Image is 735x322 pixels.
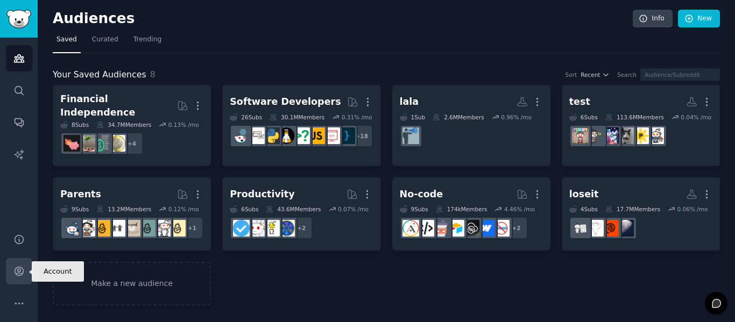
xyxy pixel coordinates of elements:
[278,220,295,237] img: LifeProTips
[154,220,171,237] img: daddit
[230,188,294,201] div: Productivity
[587,127,604,144] img: NoStupidQuestions
[233,220,250,237] img: getdisciplined
[293,127,310,144] img: cscareerquestions
[569,205,598,213] div: 4 Sub s
[581,71,600,78] span: Recent
[436,205,487,213] div: 174k Members
[602,127,619,144] img: teenagers
[266,205,321,213] div: 43.6M Members
[230,113,262,121] div: 26 Sub s
[323,127,340,144] img: webdev
[94,220,110,237] img: NewParents
[562,177,720,251] a: loseit4Subs17.7MMembers0.06% /mosleepmentalhealthFitnessloseit
[647,127,664,144] img: FirstTimeHomeBuyer
[617,127,634,144] img: memes
[633,10,673,28] a: Info
[640,68,720,81] input: Audience/Subreddit
[572,127,589,144] img: funny
[581,71,610,78] button: Recent
[433,113,484,121] div: 2.6M Members
[60,92,177,119] div: Financial Independence
[181,217,203,239] div: + 1
[133,35,161,45] span: Trending
[94,135,110,152] img: FinancialPlanning
[60,188,101,201] div: Parents
[392,85,550,166] a: lala1Sub2.6MMembers0.96% /moAdvice
[402,220,419,237] img: Adalo
[677,205,708,213] div: 0.06 % /mo
[400,188,443,201] div: No-code
[681,113,711,121] div: 0.04 % /mo
[96,205,151,213] div: 13.2M Members
[92,35,118,45] span: Curated
[53,85,211,166] a: Financial Independence8Subs34.7MMembers0.13% /mo+4UKPersonalFinanceFinancialPlanningFirefatFIRE
[572,220,589,237] img: loseit
[278,127,295,144] img: linux
[96,121,151,128] div: 34.7M Members
[463,220,479,237] img: NoCodeSaaS
[342,113,372,121] div: 0.31 % /mo
[130,31,165,53] a: Trending
[121,132,143,155] div: + 4
[433,220,449,237] img: nocodelowcode
[605,113,664,121] div: 113.6M Members
[617,220,634,237] img: sleep
[504,205,535,213] div: 4.46 % /mo
[338,127,355,144] img: programming
[350,125,373,147] div: + 18
[392,177,550,251] a: No-code9Subs174kMembers4.46% /mo+2nocodewebflowNoCodeSaaSAirtablenocodelowcodeNoCodeMovementAdalo
[632,127,649,144] img: phinvest
[53,262,211,305] a: Make a new audience
[248,127,265,144] img: learnpython
[270,113,324,121] div: 30.1M Members
[233,127,250,144] img: reactjs
[400,113,426,121] div: 1 Sub
[230,95,341,109] div: Software Developers
[263,220,280,237] img: lifehacks
[60,205,89,213] div: 9 Sub s
[79,220,95,237] img: parentsofmultiples
[88,31,122,53] a: Curated
[248,220,265,237] img: productivity
[605,205,660,213] div: 17.7M Members
[569,113,598,121] div: 6 Sub s
[109,135,125,152] img: UKPersonalFinance
[448,220,464,237] img: Airtable
[169,220,186,237] img: Parenting
[63,135,80,152] img: fatFIRE
[56,35,77,45] span: Saved
[566,71,577,78] div: Sort
[587,220,604,237] img: Fitness
[109,220,125,237] img: toddlers
[124,220,140,237] img: beyondthebump
[53,177,211,251] a: Parents9Subs13.2MMembers0.12% /mo+1ParentingdadditSingleParentsbeyondthebumptoddlersNewParentspar...
[150,69,156,80] span: 8
[63,220,80,237] img: Parents
[602,220,619,237] img: mentalhealth
[308,127,325,144] img: javascript
[678,10,720,28] a: New
[6,10,31,28] img: GummySearch logo
[230,205,258,213] div: 6 Sub s
[222,85,380,166] a: Software Developers26Subs30.1MMembers0.31% /mo+18programmingwebdevjavascriptcscareerquestionslinu...
[53,31,81,53] a: Saved
[402,127,419,144] img: Advice
[569,95,590,109] div: test
[53,10,633,27] h2: Audiences
[562,85,720,166] a: test6Subs113.6MMembers0.04% /moFirstTimeHomeBuyerphinvestmemesteenagersNoStupidQuestionsfunny
[222,177,380,251] a: Productivity6Subs43.6MMembers0.07% /mo+2LifeProTipslifehacksproductivitygetdisciplined
[168,205,199,213] div: 0.12 % /mo
[290,217,313,239] div: + 2
[505,217,528,239] div: + 2
[400,205,428,213] div: 9 Sub s
[400,95,419,109] div: lala
[338,205,369,213] div: 0.07 % /mo
[418,220,434,237] img: NoCodeMovement
[263,127,280,144] img: Python
[53,68,146,82] span: Your Saved Audiences
[60,121,89,128] div: 8 Sub s
[617,71,637,78] div: Search
[79,135,95,152] img: Fire
[493,220,510,237] img: nocode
